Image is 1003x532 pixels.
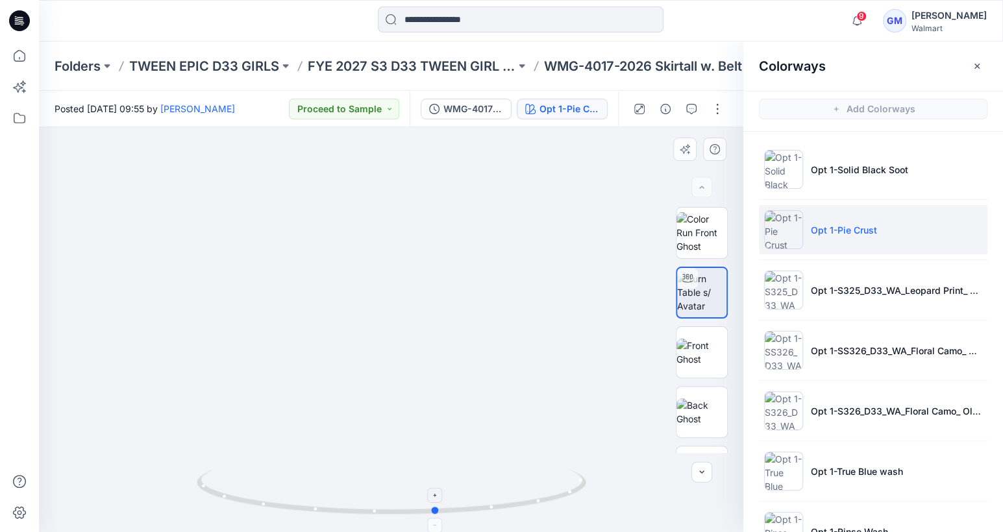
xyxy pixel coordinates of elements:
[160,103,235,114] a: [PERSON_NAME]
[544,57,742,75] p: WMG-4017-2026 Skirtall w. Belt
[811,223,877,237] p: Opt 1-Pie Crust
[764,391,803,430] img: Opt 1-S326_D33_WA_Floral Camo_ Old Ivory Cream_G2948H
[676,212,727,253] img: Color Run Front Ghost
[517,99,608,119] button: Opt 1-Pie Crust
[443,102,503,116] div: WMG-4017-2026 Skirtall w. Belt_Full Colorway
[764,452,803,490] img: Opt 1-True Blue wash
[856,11,867,21] span: 9
[655,99,676,119] button: Details
[911,8,987,23] div: [PERSON_NAME]
[764,150,803,189] img: Opt 1-Solid Black Soot
[883,9,906,32] div: GM
[764,331,803,370] img: Opt 1-SS326_D33_WA_Floral Camo_ Uniform Green_G2948E
[129,57,279,75] a: TWEEN EPIC D33 GIRLS
[811,344,982,357] p: Opt 1-SS326_D33_WA_Floral Camo_ Uniform Green_G2948E
[676,398,727,426] img: Back Ghost
[539,102,599,116] div: Opt 1-Pie Crust
[811,163,908,176] p: Opt 1-Solid Black Soot
[764,271,803,309] img: Opt 1-S325_D33_WA_Leopard Print_ Spiced Latte_G2594A
[55,57,101,75] a: Folders
[308,57,515,75] a: FYE 2027 S3 D33 TWEEN GIRL EPIC
[676,339,727,366] img: Front Ghost
[811,404,982,418] p: Opt 1-S326_D33_WA_Floral Camo_ Old Ivory Cream_G2948H
[759,58,826,74] h2: Colorways
[811,284,982,297] p: Opt 1-S325_D33_WA_Leopard Print_ Spiced Latte_G2594A
[764,210,803,249] img: Opt 1-Pie Crust
[811,465,903,478] p: Opt 1-True Blue wash
[911,23,987,33] div: Walmart
[55,102,235,115] span: Posted [DATE] 09:55 by
[421,99,512,119] button: WMG-4017-2026 Skirtall w. Belt_Full Colorway
[677,272,726,313] img: Turn Table s/ Avatar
